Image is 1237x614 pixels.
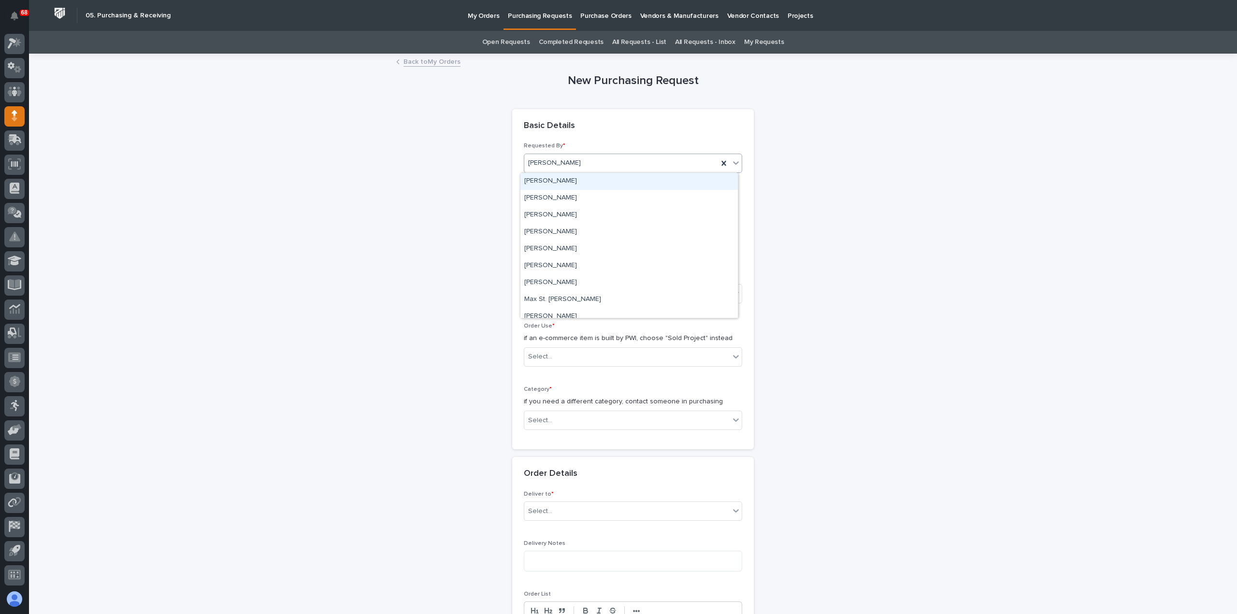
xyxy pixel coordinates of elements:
div: Max St. Julien [520,291,738,308]
span: Order List [524,591,551,597]
h2: Basic Details [524,121,575,131]
div: Select... [528,352,552,362]
h2: Order Details [524,469,577,479]
h1: New Purchasing Request [512,74,754,88]
a: Back toMy Orders [403,56,460,67]
div: Megan Ergle [520,308,738,325]
h2: 05. Purchasing & Receiving [86,12,171,20]
img: Workspace Logo [51,4,69,22]
span: Order Use [524,323,555,329]
span: [PERSON_NAME] [528,158,581,168]
p: if an e-commerce item is built by PWI, choose "Sold Project" instead [524,333,742,343]
div: Notifications68 [12,12,25,27]
a: All Requests - List [612,31,666,54]
span: Requested By [524,143,565,149]
div: Select... [528,415,552,426]
div: Mark Miller [520,173,738,190]
button: users-avatar [4,589,25,609]
p: if you need a different category, contact someone in purchasing [524,397,742,407]
div: Matt Beachy [520,207,738,224]
span: Delivery Notes [524,541,565,546]
div: Matt Hall [520,241,738,257]
button: Notifications [4,6,25,26]
span: Deliver to [524,491,554,497]
div: Matt Glassman [520,224,738,241]
div: Matt Meinert [520,274,738,291]
a: Open Requests [482,31,530,54]
div: Select... [528,506,552,516]
span: Category [524,386,552,392]
p: 68 [21,9,28,16]
a: Completed Requests [539,31,604,54]
a: All Requests - Inbox [675,31,735,54]
a: My Requests [744,31,784,54]
div: Marston Norris [520,190,738,207]
div: Matt Jarvis [520,257,738,274]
